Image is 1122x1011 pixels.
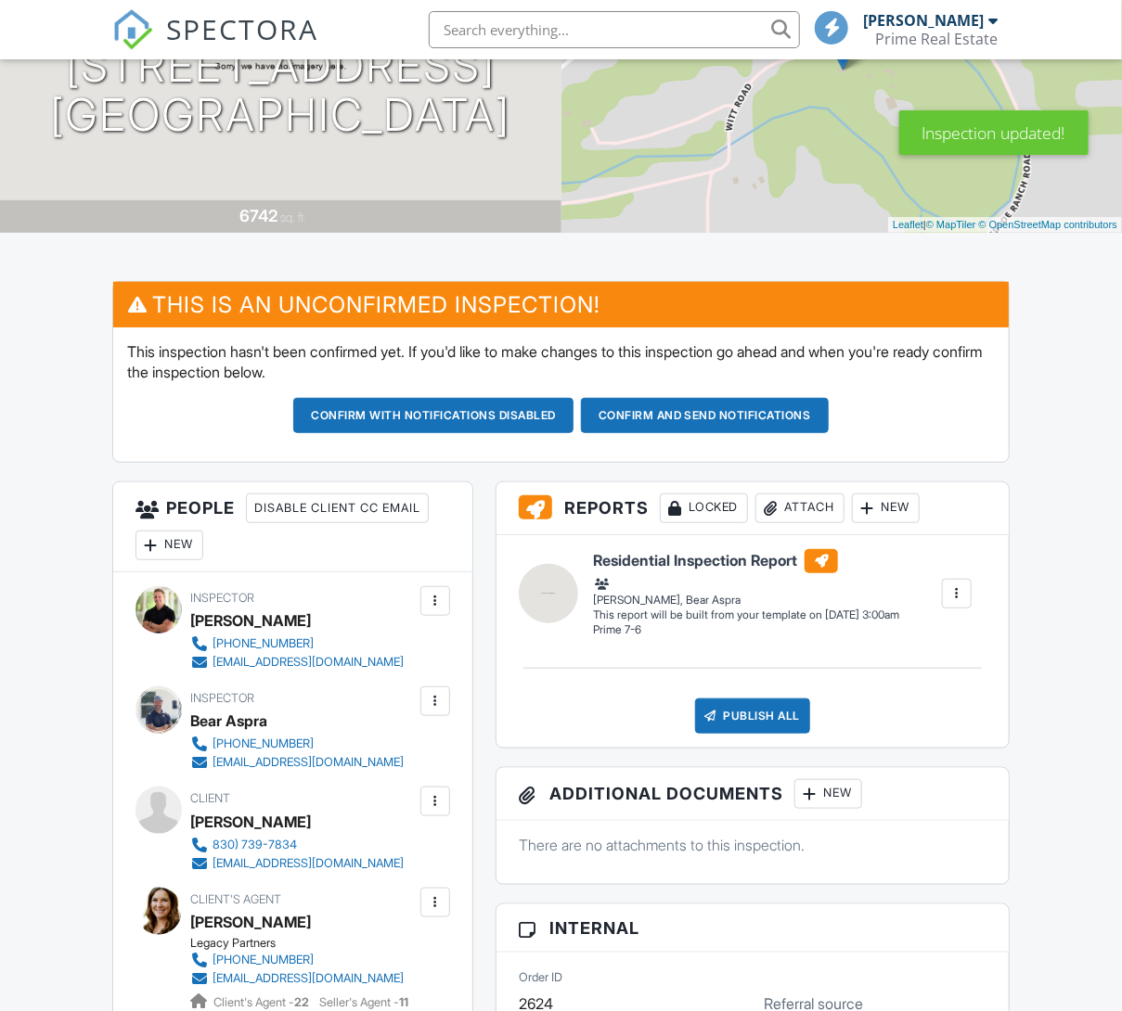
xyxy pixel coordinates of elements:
a: [EMAIL_ADDRESS][DOMAIN_NAME] [190,969,404,988]
h3: Internal [497,904,1009,953]
span: SPECTORA [166,9,318,48]
input: Search everything... [429,11,800,48]
a: [PERSON_NAME] [190,908,311,936]
a: [EMAIL_ADDRESS][DOMAIN_NAME] [190,653,404,672]
h3: This is an Unconfirmed Inspection! [113,282,1009,327]
button: Confirm with notifications disabled [293,398,574,433]
label: Order ID [519,970,562,987]
img: The Best Home Inspection Software - Spectora [112,9,153,50]
div: | [888,217,1122,233]
a: [EMAIL_ADDRESS][DOMAIN_NAME] [190,854,404,873]
span: Client's Agent [190,892,281,906]
h3: Reports [497,482,1009,535]
a: [PHONE_NUMBER] [190,735,404,753]
strong: 11 [399,995,408,1009]
div: [EMAIL_ADDRESS][DOMAIN_NAME] [213,856,404,871]
a: [PHONE_NUMBER] [190,951,404,969]
p: There are no attachments to this inspection. [519,835,987,855]
div: [PERSON_NAME] [190,808,311,836]
a: Leaflet [893,219,923,230]
div: [PHONE_NUMBER] [213,953,314,967]
strong: 22 [294,995,309,1009]
div: [PERSON_NAME], Bear Aspra [593,574,899,608]
span: sq. ft. [280,211,306,224]
div: This report will be built from your template on [DATE] 3:00am [593,608,899,622]
div: Bear Aspra [190,707,267,735]
a: 830) 739-7834‬ [190,836,404,854]
div: [PERSON_NAME] [863,11,984,30]
span: Client [190,791,230,805]
div: [EMAIL_ADDRESS][DOMAIN_NAME] [213,655,404,670]
div: New [794,779,862,809]
div: Locked [660,493,748,523]
div: New [135,531,203,560]
a: © OpenStreetMap contributors [979,219,1117,230]
div: Legacy Partners [190,936,419,951]
h3: Additional Documents [497,768,1009,821]
div: [PERSON_NAME] [190,607,311,634]
h6: Residential Inspection Report [593,549,899,573]
h3: People [113,482,472,572]
p: This inspection hasn't been confirmed yet. If you'd like to make changes to this inspection go ah... [127,341,995,383]
span: Inspector [190,591,254,605]
div: New [852,493,920,523]
div: [EMAIL_ADDRESS][DOMAIN_NAME] [213,971,404,986]
div: 6742 [239,206,277,225]
div: Disable Client CC Email [246,493,429,523]
a: © MapTiler [926,219,976,230]
div: 830) 739-7834‬ [213,838,297,852]
h1: [STREET_ADDRESS] [GEOGRAPHIC_DATA] [50,42,510,140]
a: SPECTORA [112,25,318,64]
div: Publish All [695,698,811,734]
div: [EMAIL_ADDRESS][DOMAIN_NAME] [213,755,404,770]
div: Prime 7-6 [593,622,899,638]
span: Seller's Agent - [319,995,408,1009]
div: [PHONE_NUMBER] [213,636,314,651]
button: Confirm and send notifications [581,398,829,433]
div: Inspection updated! [899,110,1089,155]
a: [EMAIL_ADDRESS][DOMAIN_NAME] [190,753,404,772]
div: Prime Real Estate [875,30,998,48]
div: Attach [755,493,845,523]
span: Inspector [190,691,254,705]
div: [PHONE_NUMBER] [213,736,314,751]
a: [PHONE_NUMBER] [190,634,404,653]
span: Client's Agent - [213,995,312,1009]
